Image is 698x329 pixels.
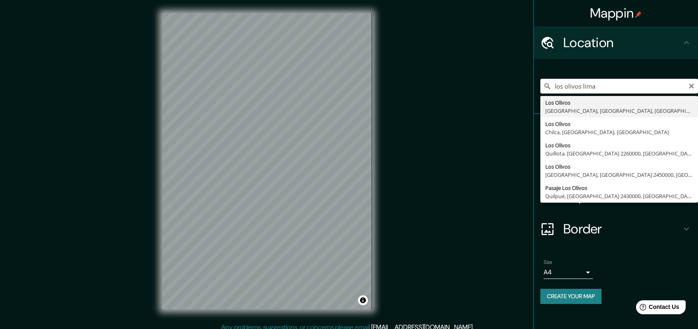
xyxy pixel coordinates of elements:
[540,79,698,94] input: Pick your city or area
[545,120,693,128] div: Los Olivos
[545,184,693,192] div: Pasaje Los Olivos
[540,289,602,304] button: Create your map
[544,259,552,266] label: Size
[534,26,698,59] div: Location
[625,297,689,320] iframe: Help widget launcher
[545,98,693,107] div: Los Olivos
[534,114,698,147] div: Pins
[563,221,682,237] h4: Border
[545,162,693,171] div: Los Olivos
[545,128,693,136] div: Chilca, [GEOGRAPHIC_DATA], [GEOGRAPHIC_DATA]
[545,192,693,200] div: Quilpué, [GEOGRAPHIC_DATA] 2430000, [GEOGRAPHIC_DATA]
[563,188,682,204] h4: Layout
[534,180,698,212] div: Layout
[563,34,682,51] h4: Location
[544,266,593,279] div: A4
[545,107,693,115] div: [GEOGRAPHIC_DATA], [GEOGRAPHIC_DATA], [GEOGRAPHIC_DATA]
[545,171,693,179] div: [GEOGRAPHIC_DATA], [GEOGRAPHIC_DATA] 2450000, [GEOGRAPHIC_DATA]
[534,212,698,245] div: Border
[162,13,372,309] canvas: Map
[358,295,368,305] button: Toggle attribution
[635,11,642,18] img: pin-icon.png
[545,149,693,158] div: Quillota, [GEOGRAPHIC_DATA] 2260000, [GEOGRAPHIC_DATA]
[590,5,642,21] h4: Mappin
[545,141,693,149] div: Los Olivos
[534,147,698,180] div: Style
[688,82,695,89] button: Clear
